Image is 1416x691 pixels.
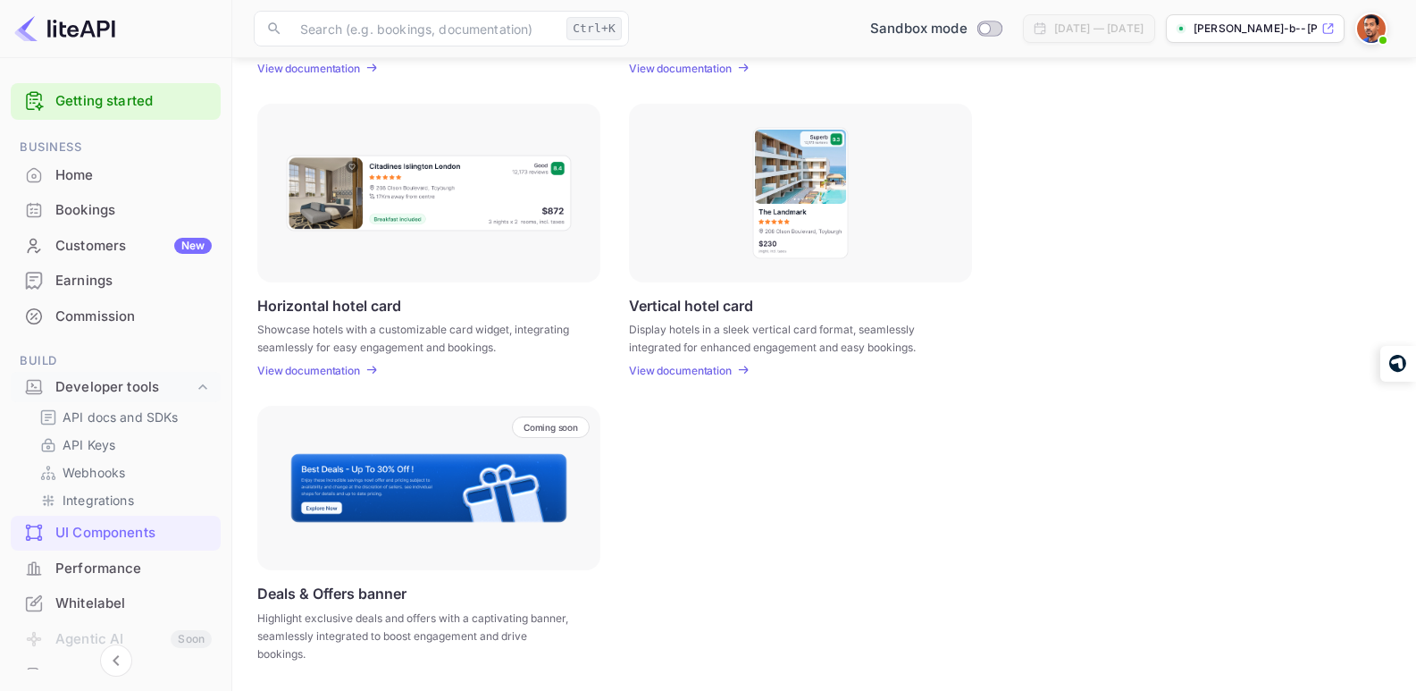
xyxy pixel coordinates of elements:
div: Developer tools [11,372,221,403]
div: Bookings [11,193,221,228]
p: View documentation [257,62,360,75]
img: Vertical hotel card Frame [751,126,850,260]
div: API docs and SDKs [32,404,214,430]
a: Commission [11,299,221,333]
a: Whitelabel [11,586,221,619]
div: Whitelabel [11,586,221,621]
div: Earnings [11,264,221,299]
p: API docs and SDKs [63,408,179,426]
img: Horizontal hotel card Frame [285,154,573,232]
p: View documentation [257,364,360,377]
a: Earnings [11,264,221,297]
p: Integrations [63,491,134,510]
div: API Keys [32,432,214,458]
div: Integrations [32,487,214,513]
a: View documentation [629,62,737,75]
a: Home [11,158,221,191]
div: Getting started [11,83,221,120]
div: Whitelabel [55,594,212,614]
div: Home [11,158,221,193]
div: UI Components [11,516,221,551]
p: Showcase hotels with a customizable card widget, integrating seamlessly for easy engagement and b... [257,321,578,353]
div: Developer tools [55,377,194,398]
p: Deals & Offers banner [257,585,406,603]
a: Webhooks [39,463,206,482]
img: Banner Frame [289,452,568,524]
img: LiteAPI logo [14,14,115,43]
p: API Keys [63,435,115,454]
div: Home [55,165,212,186]
div: [DATE] — [DATE] [1054,21,1144,37]
p: Vertical hotel card [629,297,753,314]
div: Switch to Production mode [863,19,1009,39]
input: Search (e.g. bookings, documentation) [289,11,559,46]
a: API Keys [39,435,206,454]
div: Performance [11,552,221,586]
span: Business [11,138,221,157]
div: New [174,238,212,254]
a: Performance [11,552,221,585]
span: Sandbox mode [870,19,968,39]
a: UI Components [11,516,221,549]
div: Performance [55,559,212,579]
a: View documentation [629,364,737,377]
p: Highlight exclusive deals and offers with a captivating banner, seamlessly integrated to boost en... [257,610,578,663]
p: View documentation [629,62,732,75]
p: Display hotels in a sleek vertical card format, seamlessly integrated for enhanced engagement and... [629,321,950,353]
p: View documentation [629,364,732,377]
div: Commission [11,299,221,334]
div: Bookings [55,200,212,221]
p: Webhooks [63,463,125,482]
div: UI Components [55,523,212,544]
p: Coming soon [524,422,578,433]
a: CustomersNew [11,229,221,262]
p: Horizontal hotel card [257,297,401,314]
a: View documentation [257,62,365,75]
div: API Logs [55,666,212,687]
span: Build [11,351,221,371]
button: Collapse navigation [100,645,132,677]
a: Bookings [11,193,221,226]
a: Getting started [55,91,212,112]
div: CustomersNew [11,229,221,264]
a: Integrations [39,491,206,510]
div: Ctrl+K [566,17,622,40]
img: Yoseph B. Gebremedhin [1357,14,1386,43]
a: API docs and SDKs [39,408,206,426]
div: Customers [55,236,212,257]
a: View documentation [257,364,365,377]
p: [PERSON_NAME]-b--[PERSON_NAME]-... [1194,21,1318,37]
div: Commission [55,307,212,327]
div: Earnings [55,271,212,291]
div: Webhooks [32,459,214,485]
